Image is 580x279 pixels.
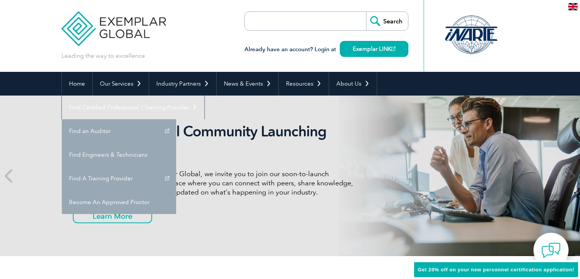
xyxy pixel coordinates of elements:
a: About Us [329,72,377,96]
a: Exemplar LINK [340,41,408,57]
a: Industry Partners [149,72,216,96]
a: Find an Auditor [62,119,176,143]
a: Learn More [73,209,152,223]
a: Resources [279,72,329,96]
span: Get 20% off on your new personnel certification application! [418,267,574,273]
p: As a valued member of Exemplar Global, we invite you to join our soon-to-launch Community—a fun, ... [73,169,359,197]
a: Find Engineers & Technicians [62,143,176,167]
img: en [568,3,578,10]
h2: Exemplar Global Community Launching Soon [73,123,359,158]
img: open_square.png [391,47,395,51]
a: Home [62,72,92,96]
a: News & Events [217,72,278,96]
img: contact-chat.png [541,241,561,260]
a: Our Services [93,72,149,96]
a: Find A Training Provider [62,167,176,190]
p: Leading the way to excellence [61,52,145,60]
h3: Already have an account? Login at [244,45,408,54]
input: Search [366,12,408,30]
a: Become An Approved Proctor [62,190,176,214]
a: Find Certified Professional / Training Provider [62,96,204,119]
